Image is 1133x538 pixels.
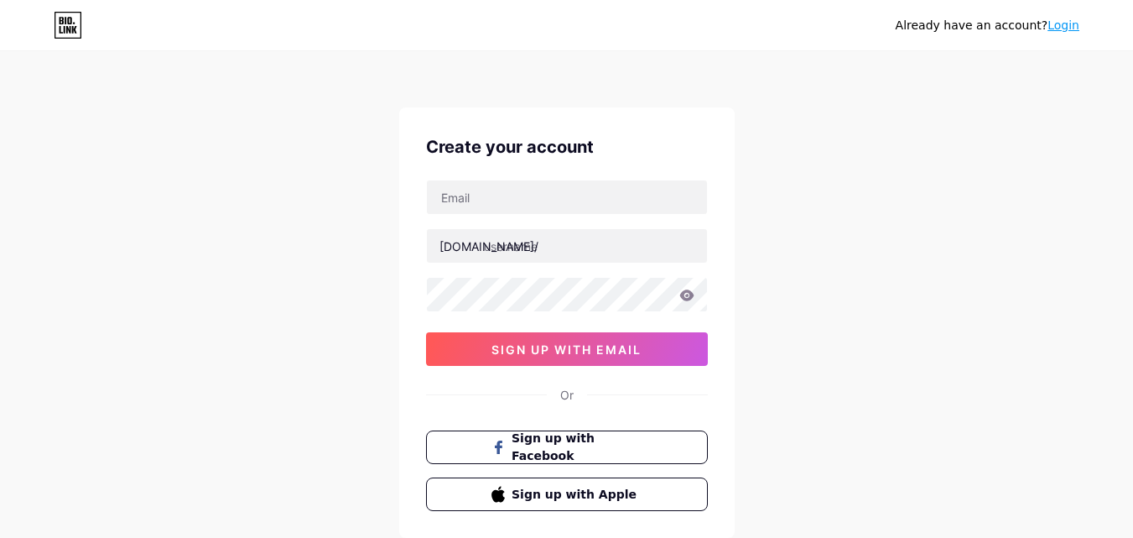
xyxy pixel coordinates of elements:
div: [DOMAIN_NAME]/ [439,238,538,255]
span: sign up with email [491,342,642,357]
button: sign up with email [426,332,708,366]
div: Create your account [426,134,708,159]
span: Sign up with Apple [512,486,642,504]
button: Sign up with Apple [426,478,708,511]
a: Login [1047,18,1079,32]
span: Sign up with Facebook [512,430,642,465]
div: Already have an account? [896,17,1079,34]
div: Or [560,386,574,404]
input: Email [427,180,707,214]
input: username [427,229,707,263]
button: Sign up with Facebook [426,431,708,464]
